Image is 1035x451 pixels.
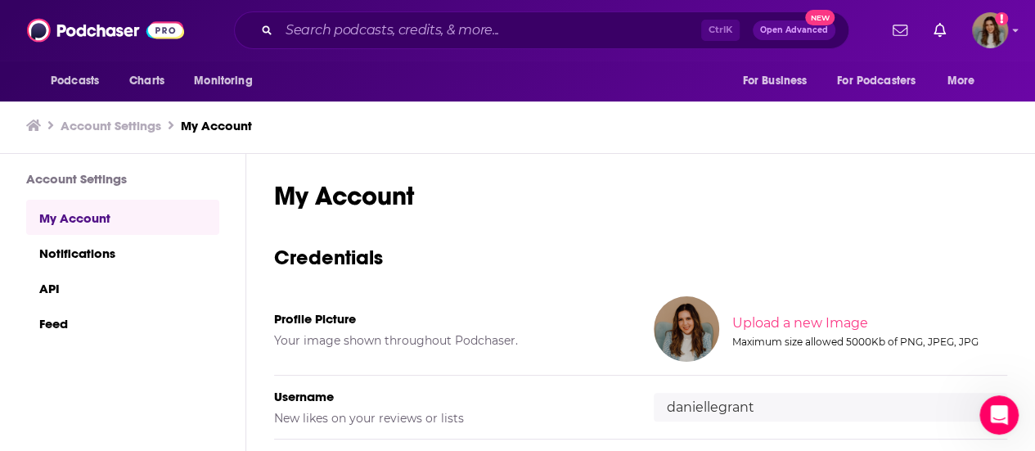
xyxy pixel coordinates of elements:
[995,12,1008,25] svg: Email not verified
[182,65,273,97] button: open menu
[886,16,914,44] a: Show notifications dropdown
[61,118,161,133] a: Account Settings
[234,11,849,49] div: Search podcasts, credits, & more...
[837,70,916,92] span: For Podcasters
[279,17,701,43] input: Search podcasts, credits, & more...
[26,171,219,187] h3: Account Settings
[972,12,1008,48] span: Logged in as daniellegrant
[26,270,219,305] a: API
[927,16,952,44] a: Show notifications dropdown
[274,389,628,404] h5: Username
[826,65,939,97] button: open menu
[979,395,1019,435] iframe: Intercom live chat
[654,296,719,362] img: Your profile image
[753,20,835,40] button: Open AdvancedNew
[119,65,174,97] a: Charts
[972,12,1008,48] img: User Profile
[947,70,975,92] span: More
[27,15,184,46] img: Podchaser - Follow, Share and Rate Podcasts
[760,26,828,34] span: Open Advanced
[654,393,1007,422] input: username
[805,10,835,25] span: New
[26,200,219,235] a: My Account
[274,411,628,426] h5: New likes on your reviews or lists
[129,70,164,92] span: Charts
[701,20,740,41] span: Ctrl K
[194,70,252,92] span: Monitoring
[274,180,1007,212] h1: My Account
[936,65,996,97] button: open menu
[51,70,99,92] span: Podcasts
[26,235,219,270] a: Notifications
[274,245,1007,270] h3: Credentials
[972,12,1008,48] button: Show profile menu
[732,336,1004,348] div: Maximum size allowed 5000Kb of PNG, JPEG, JPG
[742,70,807,92] span: For Business
[26,305,219,341] a: Feed
[274,311,628,327] h5: Profile Picture
[181,118,252,133] a: My Account
[731,65,827,97] button: open menu
[274,333,628,348] h5: Your image shown throughout Podchaser.
[39,65,120,97] button: open menu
